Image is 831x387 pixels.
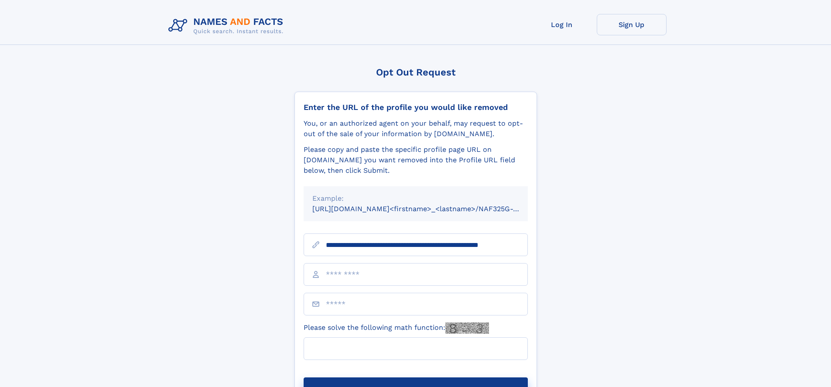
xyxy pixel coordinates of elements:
label: Please solve the following math function: [304,322,489,334]
div: Opt Out Request [294,67,537,78]
small: [URL][DOMAIN_NAME]<firstname>_<lastname>/NAF325G-xxxxxxxx [312,205,544,213]
img: Logo Names and Facts [165,14,291,38]
div: Enter the URL of the profile you would like removed [304,103,528,112]
a: Sign Up [597,14,667,35]
div: Please copy and paste the specific profile page URL on [DOMAIN_NAME] you want removed into the Pr... [304,144,528,176]
div: Example: [312,193,519,204]
div: You, or an authorized agent on your behalf, may request to opt-out of the sale of your informatio... [304,118,528,139]
a: Log In [527,14,597,35]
